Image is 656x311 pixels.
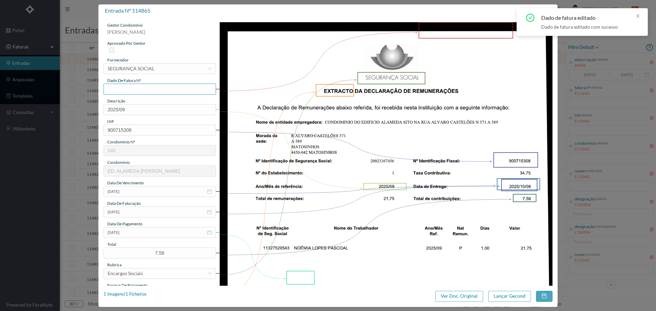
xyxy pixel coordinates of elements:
[107,160,130,165] span: condomínio
[208,67,212,71] i: icon: down
[107,57,129,62] span: fornecedor
[107,78,141,83] span: dado de fatura nº
[107,180,144,185] span: data de vencimento
[107,23,143,28] span: gestor condomínio
[488,291,531,302] button: Lançar Gecond
[207,230,212,235] i: icon: calendar
[435,291,483,302] button: Ver Doc. Original
[541,23,640,30] div: Dado de fatura editado com sucesso
[108,268,143,279] div: Encargos Sociais
[541,14,604,22] div: Dado de fatura editado
[107,283,148,288] span: Formas de Pagamento
[526,14,534,22] i: icon: check-circle
[107,242,116,247] span: total
[107,119,114,124] span: NIF
[207,189,212,194] i: icon: calendar
[626,4,649,15] button: PT
[107,201,141,206] span: data de faturação
[107,262,122,267] span: rubrica
[107,221,142,226] span: data de pagamento
[108,63,154,74] div: SEGURANÇA SOCIAL
[107,41,146,46] span: aprovado por gestor
[107,98,125,103] span: descrição
[104,291,147,298] div: 1 Imagens | 1 Ficheiros
[105,7,150,14] span: entrada nº 114865
[107,139,135,144] span: condomínio nº
[635,14,640,18] i: icon: close
[207,210,212,214] i: icon: calendar
[208,271,212,275] i: icon: down
[104,28,216,40] div: [PERSON_NAME]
